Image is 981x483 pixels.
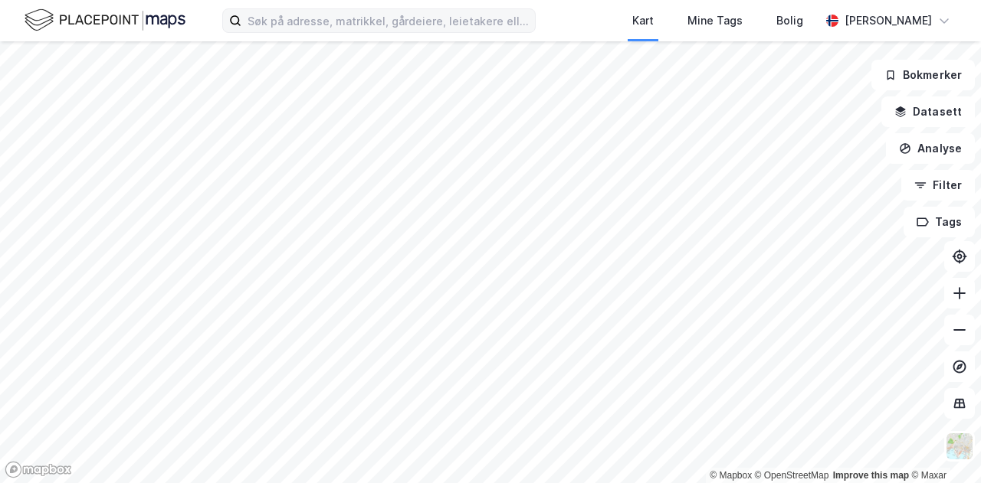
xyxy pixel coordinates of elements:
[904,207,975,237] button: Tags
[901,170,975,201] button: Filter
[881,96,975,127] button: Datasett
[886,133,975,164] button: Analyse
[904,410,981,483] div: Kontrollprogram for chat
[687,11,743,30] div: Mine Tags
[710,470,752,481] a: Mapbox
[241,9,535,32] input: Søk på adresse, matrikkel, gårdeiere, leietakere eller personer
[871,60,975,90] button: Bokmerker
[5,461,72,478] a: Mapbox homepage
[632,11,654,30] div: Kart
[845,11,932,30] div: [PERSON_NAME]
[776,11,803,30] div: Bolig
[904,410,981,483] iframe: Chat Widget
[833,470,909,481] a: Improve this map
[25,7,185,34] img: logo.f888ab2527a4732fd821a326f86c7f29.svg
[755,470,829,481] a: OpenStreetMap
